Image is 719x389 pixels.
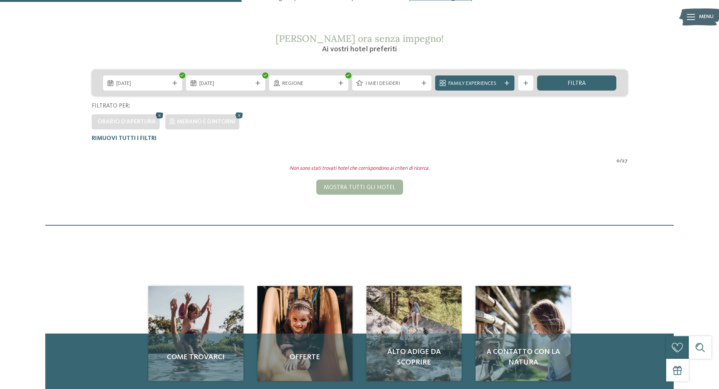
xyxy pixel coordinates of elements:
a: Cercate un hotel per famiglie? Qui troverete solo i migliori! Alto Adige da scoprire [366,286,462,381]
span: Merano e dintorni [177,119,236,125]
span: Ai vostri hotel preferiti [322,46,397,53]
span: Orario d'apertura [97,119,156,125]
img: Cercate un hotel per famiglie? Qui troverete solo i migliori! [148,286,243,381]
span: Alto Adige da scoprire [374,347,454,368]
div: Non sono stati trovati hotel che corrispondono ai criteri di ricerca. [86,165,633,172]
img: Cercate un hotel per famiglie? Qui troverete solo i migliori! [476,286,571,381]
span: / [620,157,622,165]
span: Filtrato per: [92,103,130,109]
span: Offerte [265,352,345,363]
div: Mostra tutti gli hotel [316,180,403,195]
span: filtra [568,80,586,86]
img: Cercate un hotel per famiglie? Qui troverete solo i migliori! [366,286,462,381]
span: [DATE] [116,80,169,88]
img: Cercate un hotel per famiglie? Qui troverete solo i migliori! [257,286,353,381]
a: Cercate un hotel per famiglie? Qui troverete solo i migliori! A contatto con la natura [476,286,571,381]
span: [PERSON_NAME] ora senza impegno! [276,32,444,45]
a: Cercate un hotel per famiglie? Qui troverete solo i migliori! Offerte [257,286,353,381]
span: A contatto con la natura [483,347,563,368]
a: Cercate un hotel per famiglie? Qui troverete solo i migliori! Come trovarci [148,286,243,381]
span: Rimuovi tutti i filtri [92,135,157,141]
span: 0 [616,157,620,165]
span: Come trovarci [156,352,236,363]
span: I miei desideri [365,80,418,88]
span: [DATE] [199,80,252,88]
span: Family Experiences [448,80,501,88]
span: Regione [282,80,335,88]
span: 27 [622,157,628,165]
